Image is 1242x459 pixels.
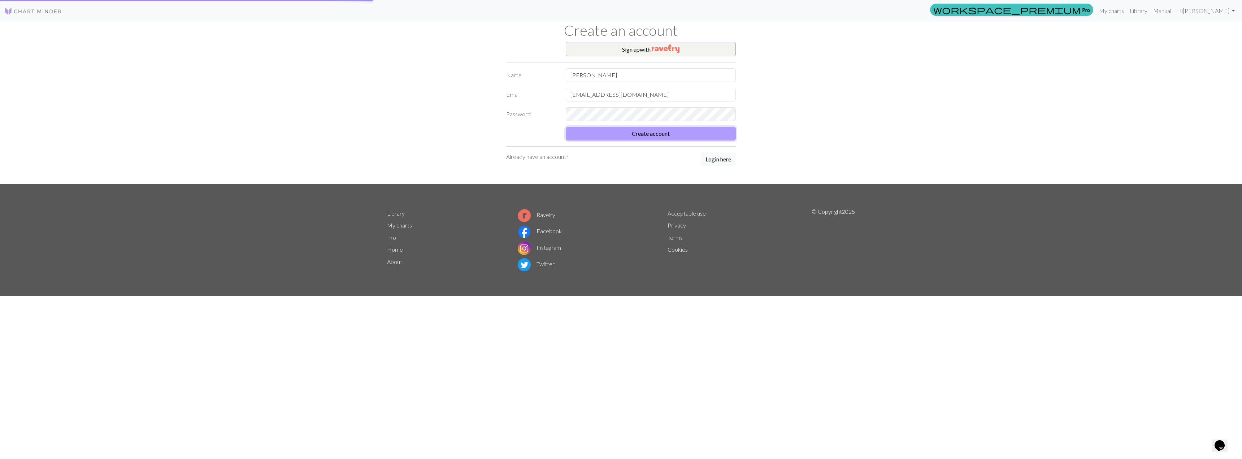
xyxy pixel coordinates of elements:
a: Instagram [518,244,561,251]
a: About [387,258,402,265]
button: Sign upwith [566,42,736,56]
a: Hi[PERSON_NAME] [1174,4,1238,18]
h1: Create an account [383,22,859,39]
a: Library [1127,4,1150,18]
a: Login here [701,152,736,167]
button: Login here [701,152,736,166]
a: Twitter [518,260,555,267]
a: My charts [1096,4,1127,18]
a: Terms [668,234,683,241]
a: Pro [387,234,396,241]
img: Instagram logo [518,242,531,255]
img: Ravelry [652,44,679,53]
a: Privacy [668,222,686,229]
img: Ravelry logo [518,209,531,222]
img: Facebook logo [518,225,531,238]
img: Logo [4,7,62,16]
a: Cookies [668,246,688,253]
label: Name [502,68,561,82]
span: workspace_premium [933,5,1081,15]
a: Facebook [518,228,562,234]
a: Home [387,246,403,253]
p: © Copyright 2025 [812,207,855,273]
img: Twitter logo [518,258,531,271]
label: Password [502,107,561,121]
iframe: chat widget [1212,430,1235,452]
a: Manual [1150,4,1174,18]
a: Ravelry [518,211,555,218]
label: Email [502,88,561,101]
p: Already have an account? [506,152,568,161]
button: Create account [566,127,736,140]
a: Pro [930,4,1093,16]
a: My charts [387,222,412,229]
a: Library [387,210,405,217]
a: Acceptable use [668,210,706,217]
